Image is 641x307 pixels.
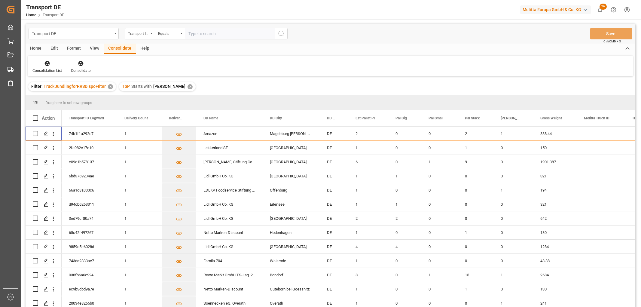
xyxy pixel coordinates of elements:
span: TSP [122,84,130,89]
div: 0 [388,282,421,296]
div: EDEKA Foodservice Stiftung Co. KG [196,183,263,197]
a: Home [26,13,36,17]
div: DE [320,155,348,169]
div: 1 [348,282,388,296]
div: 0 [421,282,458,296]
span: [PERSON_NAME] [153,84,185,89]
div: DE [320,254,348,268]
div: 9 [458,155,493,169]
div: ec9b3dbd9a7e [62,282,117,296]
div: [PERSON_NAME] Stiftung Co. KG [196,155,263,169]
div: [GEOGRAPHIC_DATA] [263,211,320,225]
div: 150 [533,141,577,155]
div: 1 [117,268,162,282]
div: Lidl GmbH Co. KG [196,240,263,253]
div: 1 [117,155,162,169]
button: Melitta Europa GmbH & Co. KG [520,4,593,15]
div: 194 [533,183,577,197]
div: Consolidation List [32,68,62,73]
div: 1 [348,169,388,183]
div: 1 [493,127,533,140]
div: Consolidate [71,68,90,73]
span: DD Name [203,116,218,120]
div: Home [26,44,46,54]
div: 1 [348,254,388,268]
div: 0 [388,183,421,197]
div: e09c1b578137 [62,155,117,169]
button: show 26 new notifications [593,3,607,17]
span: Filter : [31,84,44,89]
div: 1 [117,169,162,183]
div: 2fa982c17e10 [62,141,117,155]
div: 0 [493,141,533,155]
div: 0 [421,197,458,211]
div: Lidl GmbH Co. KG [196,169,263,183]
div: 0 [388,268,421,282]
div: [GEOGRAPHIC_DATA] [263,169,320,183]
span: Ctrl/CMD + S [603,39,621,44]
div: 65c42f497267 [62,226,117,239]
span: Gross Weight [540,116,562,120]
div: Action [42,115,55,121]
div: 0 [421,127,458,140]
div: 0 [493,282,533,296]
div: Erlensee [263,197,320,211]
div: Press SPACE to select this row. [26,211,62,226]
div: Transport DE [32,29,112,37]
div: 0 [421,183,458,197]
div: [GEOGRAPHIC_DATA] [263,141,320,155]
div: 1 [117,183,162,197]
div: 1 [348,226,388,239]
div: 1 [348,197,388,211]
div: DE [320,240,348,253]
div: 0 [421,254,458,268]
input: Type to search [185,28,275,39]
div: 3ed79cf80a74 [62,211,117,225]
div: 1 [117,226,162,239]
div: 1 [117,211,162,225]
div: 1 [493,183,533,197]
div: 0 [493,254,533,268]
div: 1 [117,127,162,140]
div: 6 [348,155,388,169]
div: 2 [348,211,388,225]
div: 74b1f1a292c7 [62,127,117,140]
div: 1 [117,240,162,253]
div: 6bd3769234ae [62,169,117,183]
div: DE [320,141,348,155]
div: Press SPACE to select this row. [26,282,62,296]
span: Transport ID Logward [69,116,104,120]
div: 15 [458,268,493,282]
div: 0 [421,169,458,183]
div: 0 [421,240,458,253]
button: open menu [29,28,119,39]
div: 1 [421,155,458,169]
span: Drag here to set row groups [45,100,92,105]
div: Press SPACE to select this row. [26,169,62,183]
div: 66a1d8a333c6 [62,183,117,197]
div: 48.88 [533,254,577,268]
div: Edit [46,44,63,54]
div: Offenburg [263,183,320,197]
div: 1 [348,141,388,155]
div: DE [320,282,348,296]
div: DE [320,226,348,239]
span: Pal Big [395,116,407,120]
div: 1 [458,226,493,239]
div: DE [320,211,348,225]
div: Lidl GmbH Co. KG [196,211,263,225]
div: 2 [388,211,421,225]
button: Save [590,28,632,39]
span: Starts with [131,84,152,89]
span: DD City [270,116,282,120]
div: 1901.387 [533,155,577,169]
div: 8 [348,268,388,282]
div: View [85,44,104,54]
div: Netto Marken-Discount [196,226,263,239]
div: [GEOGRAPHIC_DATA] [263,240,320,253]
div: 321 [533,169,577,183]
button: Help Center [607,3,620,17]
div: 1 [458,141,493,155]
div: Netto Marken-Discount [196,282,263,296]
div: DE [320,183,348,197]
